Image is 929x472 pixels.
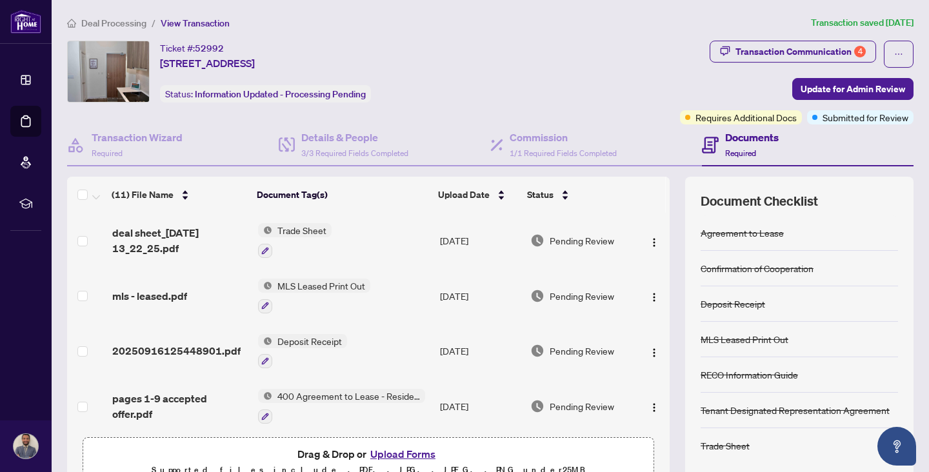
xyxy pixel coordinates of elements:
span: ellipsis [894,50,903,59]
button: Status IconDeposit Receipt [258,334,347,369]
li: / [152,15,155,30]
img: Document Status [530,233,544,248]
span: MLS Leased Print Out [272,279,370,293]
div: Agreement to Lease [701,226,784,240]
button: Logo [644,230,664,251]
span: home [67,19,76,28]
img: Document Status [530,399,544,413]
img: Document Status [530,289,544,303]
div: Tenant Designated Representation Agreement [701,403,890,417]
span: Trade Sheet [272,223,332,237]
td: [DATE] [435,379,525,434]
span: Deposit Receipt [272,334,347,348]
h4: Details & People [301,130,408,145]
div: Trade Sheet [701,438,750,453]
h4: Documents [725,130,779,145]
button: Update for Admin Review [792,78,914,100]
div: Transaction Communication [735,41,866,62]
h4: Transaction Wizard [92,130,183,145]
span: Requires Additional Docs [695,110,797,124]
span: 1/1 Required Fields Completed [510,148,617,158]
button: Logo [644,396,664,417]
span: 3/3 Required Fields Completed [301,148,408,158]
img: Status Icon [258,334,272,348]
button: Status Icon400 Agreement to Lease - Residential [258,389,425,424]
button: Upload Forms [366,446,439,462]
span: pages 1-9 accepted offer.pdf [112,391,248,422]
span: Required [725,148,756,158]
span: [STREET_ADDRESS] [160,55,255,71]
button: Open asap [877,427,916,466]
span: View Transaction [161,17,230,29]
div: MLS Leased Print Out [701,332,788,346]
td: [DATE] [435,213,525,268]
td: [DATE] [435,324,525,379]
div: Ticket #: [160,41,224,55]
th: Upload Date [433,177,523,213]
th: Document Tag(s) [252,177,433,213]
button: Status IconTrade Sheet [258,223,332,258]
span: Document Checklist [701,192,818,210]
span: Drag & Drop or [297,446,439,462]
img: Status Icon [258,223,272,237]
img: Status Icon [258,279,272,293]
span: Deal Processing [81,17,146,29]
article: Transaction saved [DATE] [811,15,914,30]
span: mls - leased.pdf [112,288,187,304]
img: IMG-C12350935_1.jpg [68,41,149,102]
span: Pending Review [550,399,614,413]
td: [DATE] [435,268,525,324]
button: Transaction Communication4 [710,41,876,63]
h4: Commission [510,130,617,145]
span: Update for Admin Review [801,79,905,99]
img: Document Status [530,344,544,358]
button: Logo [644,340,664,361]
img: Logo [649,402,659,413]
img: Status Icon [258,389,272,403]
th: Status [522,177,634,213]
span: Information Updated - Processing Pending [195,88,366,100]
span: Pending Review [550,233,614,248]
span: 20250916125448901.pdf [112,343,241,359]
span: Required [92,148,123,158]
button: Status IconMLS Leased Print Out [258,279,370,313]
img: Profile Icon [14,434,38,458]
div: Deposit Receipt [701,297,765,311]
img: logo [10,10,41,34]
div: Status: [160,85,371,103]
span: deal sheet_[DATE] 13_22_25.pdf [112,225,248,256]
div: Confirmation of Cooperation [701,261,814,275]
span: Upload Date [438,188,490,202]
img: Logo [649,292,659,302]
span: Submitted for Review [823,110,908,124]
span: 400 Agreement to Lease - Residential [272,389,425,403]
span: 52992 [195,43,224,54]
div: RECO Information Guide [701,368,798,382]
th: (11) File Name [106,177,252,213]
span: Status [527,188,554,202]
img: Logo [649,237,659,248]
span: Pending Review [550,289,614,303]
button: Logo [644,286,664,306]
span: Pending Review [550,344,614,358]
span: (11) File Name [112,188,174,202]
img: Logo [649,348,659,358]
div: 4 [854,46,866,57]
